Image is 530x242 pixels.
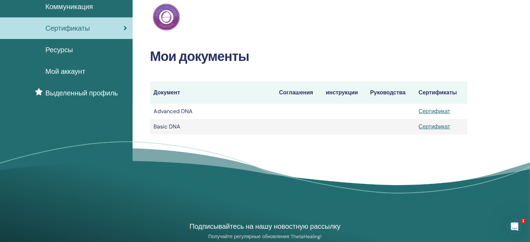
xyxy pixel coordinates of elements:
[45,45,73,55] span: Ресурсы
[45,88,118,98] span: Выделенный профиль
[185,222,346,231] h4: Подписывайтесь на нашу новостную рассылку
[150,49,467,65] h2: Мои документы
[45,66,85,77] span: Мой аккаунт
[150,81,276,104] th: Документ
[150,104,276,119] td: Advanced DNA
[521,218,526,224] span: 1
[419,123,450,130] a: Сертификат
[185,233,346,240] p: Получайте регулярные обновления ThetaHealing!
[45,1,93,12] span: Коммуникация
[415,81,467,104] th: Сертификаты
[153,3,180,31] img: Practitioner
[150,119,276,134] td: Basic DNA
[276,81,322,104] th: Соглашения
[322,81,367,104] th: инструкции
[419,108,450,115] a: Сертификат
[45,23,90,33] span: Сертификаты
[506,218,523,235] iframe: Intercom live chat
[367,81,415,104] th: Руководства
